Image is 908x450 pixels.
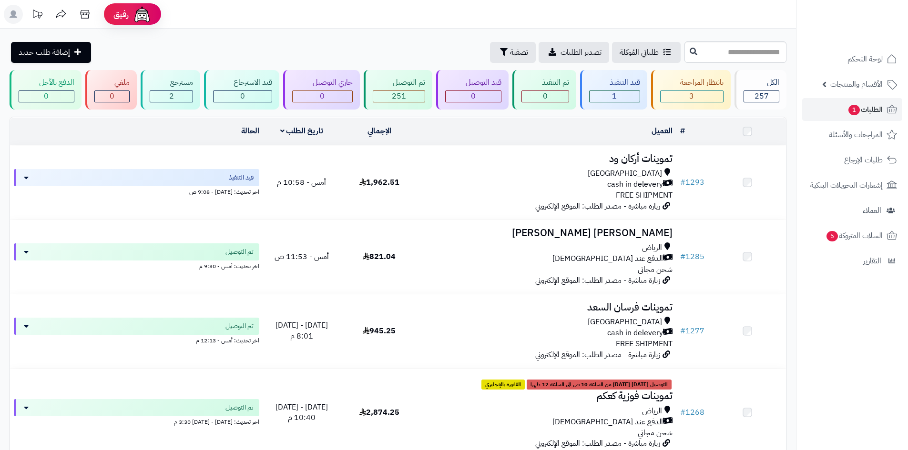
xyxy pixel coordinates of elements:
span: 0 [543,90,548,102]
span: 2,874.25 [359,407,399,418]
a: طلبات الإرجاع [802,149,902,171]
div: قيد الاسترجاع [213,77,272,88]
a: طلباتي المُوكلة [612,42,681,63]
a: قيد التنفيذ 1 [578,70,649,110]
span: الفاتورة بالإنجليزي [481,380,525,390]
span: 5 [826,231,838,241]
span: تصدير الطلبات [561,47,602,58]
a: ملغي 0 [83,70,139,110]
span: [GEOGRAPHIC_DATA] [588,168,662,179]
span: 0 [320,90,325,102]
span: شحن مجاني [638,427,673,439]
span: تم التوصيل [225,403,254,412]
a: الطلبات1 [802,98,902,121]
a: العميل [652,125,673,137]
div: ملغي [94,77,130,88]
span: الرياض [642,406,662,417]
a: جاري التوصيل 0 [281,70,362,110]
span: FREE SHIPMENT [616,338,673,350]
span: إشعارات التحويلات البنكية [810,179,883,192]
span: الأقسام والمنتجات [830,78,883,91]
span: 0 [471,90,476,102]
a: تحديثات المنصة [25,5,49,26]
span: تصفية [510,47,528,58]
a: قيد الاسترجاع 0 [202,70,281,110]
div: اخر تحديث: [DATE] - [DATE] 3:30 م [14,416,259,426]
h3: تموينات أركان ود [422,153,673,164]
span: أمس - 11:53 ص [275,251,329,262]
span: التقارير [863,254,881,268]
div: جاري التوصيل [292,77,353,88]
span: # [680,177,685,188]
img: logo-2.png [843,27,899,47]
span: cash in delevery [607,328,663,339]
span: # [680,325,685,337]
span: زيارة مباشرة - مصدر الطلب: الموقع الإلكتروني [535,349,660,360]
div: تم التنفيذ [521,77,569,88]
a: بانتظار المراجعة 3 [649,70,733,110]
div: 0 [214,91,272,102]
img: ai-face.png [133,5,152,24]
span: السلات المتروكة [826,229,883,242]
div: قيد التوصيل [445,77,501,88]
span: FREE SHIPMENT [616,190,673,201]
span: الرياض [642,242,662,253]
a: تم التوصيل 251 [362,70,435,110]
div: اخر تحديث: [DATE] - 9:08 ص [14,186,259,196]
div: 0 [95,91,130,102]
a: الحالة [241,125,259,137]
a: السلات المتروكة5 [802,224,902,247]
div: 0 [446,91,501,102]
span: المراجعات والأسئلة [829,128,883,141]
a: #1285 [680,251,704,262]
a: تم التنفيذ 0 [510,70,578,110]
a: إضافة طلب جديد [11,42,91,63]
span: شحن مجاني [638,264,673,275]
span: 2 [169,90,174,102]
span: 251 [392,90,406,102]
a: التقارير [802,250,902,272]
span: تم التوصيل [225,247,254,257]
span: 257 [755,90,769,102]
div: الدفع بالآجل [19,77,74,88]
span: 1,962.51 [359,177,399,188]
a: #1268 [680,407,704,418]
a: الكل257 [733,70,788,110]
span: 1 [612,90,617,102]
div: تم التوصيل [373,77,426,88]
span: زيارة مباشرة - مصدر الطلب: الموقع الإلكتروني [535,200,660,212]
a: العملاء [802,199,902,222]
div: 251 [373,91,425,102]
span: 1 [848,105,860,115]
span: 0 [110,90,114,102]
span: 0 [44,90,49,102]
span: زيارة مباشرة - مصدر الطلب: الموقع الإلكتروني [535,438,660,449]
span: زيارة مباشرة - مصدر الطلب: الموقع الإلكتروني [535,275,660,286]
a: الإجمالي [367,125,391,137]
div: 3 [661,91,724,102]
button: تصفية [490,42,536,63]
span: [DATE] - [DATE] 10:40 م [275,401,328,424]
span: طلباتي المُوكلة [620,47,659,58]
a: #1277 [680,325,704,337]
a: مسترجع 2 [139,70,202,110]
div: 0 [522,91,569,102]
span: # [680,407,685,418]
div: 1 [590,91,640,102]
span: الطلبات [847,103,883,116]
a: تصدير الطلبات [539,42,609,63]
h3: تموينات فرسان السعد [422,302,673,313]
a: الدفع بالآجل 0 [8,70,83,110]
span: 821.04 [363,251,396,262]
div: اخر تحديث: أمس - 12:13 م [14,335,259,345]
span: قيد التنفيذ [229,173,254,182]
h3: تموينات فوزية كعكم [422,390,673,401]
a: #1293 [680,177,704,188]
div: الكل [744,77,779,88]
div: مسترجع [150,77,193,88]
span: أمس - 10:58 م [277,177,326,188]
span: الدفع عند [DEMOGRAPHIC_DATA] [552,253,663,264]
span: 3 [689,90,694,102]
h3: [PERSON_NAME] [PERSON_NAME] [422,228,673,239]
div: 2 [150,91,193,102]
